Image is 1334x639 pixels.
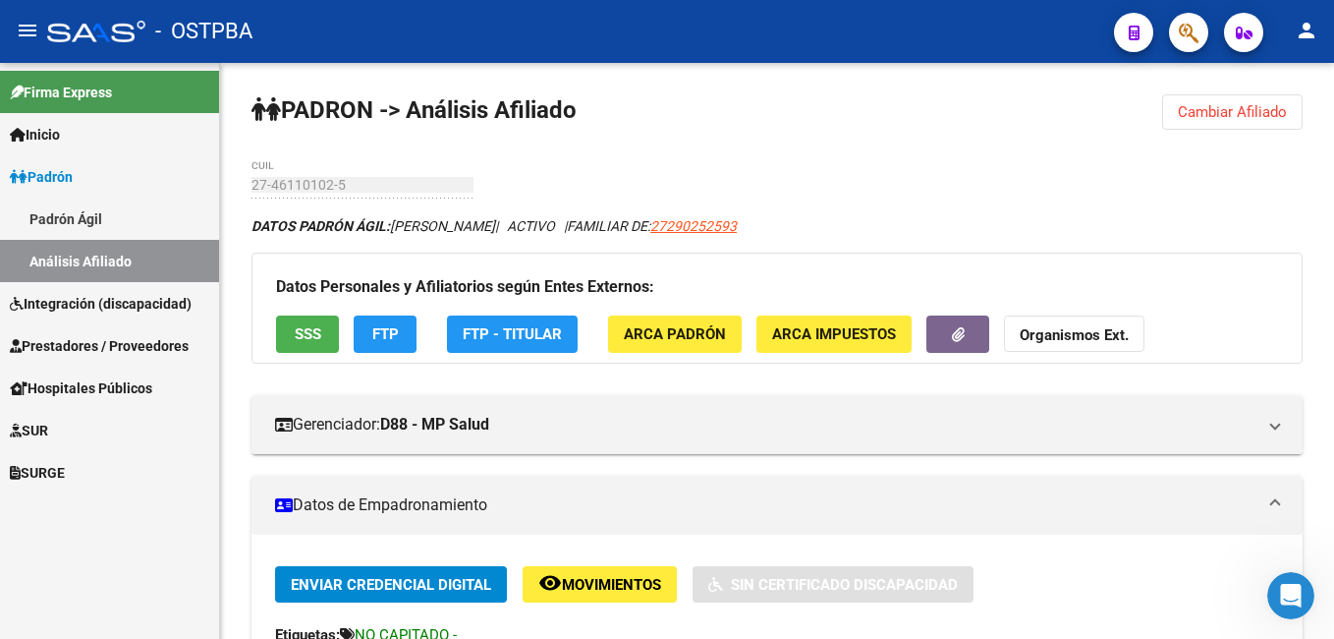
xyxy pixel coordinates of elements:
[276,316,339,352] button: SSS
[10,82,112,103] span: Firma Express
[1267,572,1314,619] iframe: Intercom live chat
[251,96,577,124] strong: PADRON -> Análisis Afiliado
[447,316,578,352] button: FTP - Titular
[276,273,1278,301] h3: Datos Personales y Afiliatorios según Entes Externos:
[10,420,48,441] span: SUR
[538,571,562,595] mat-icon: remove_red_eye
[567,218,737,234] span: FAMILIAR DE:
[523,566,677,603] button: Movimientos
[562,576,661,594] span: Movimientos
[251,476,1303,535] mat-expansion-panel-header: Datos de Empadronamiento
[1295,19,1318,42] mat-icon: person
[10,335,189,357] span: Prestadores / Proveedores
[650,218,737,234] span: 27290252593
[624,326,726,344] span: ARCA Padrón
[463,326,562,344] span: FTP - Titular
[756,316,912,352] button: ARCA Impuestos
[372,326,399,344] span: FTP
[275,494,1255,516] mat-panel-title: Datos de Empadronamiento
[10,462,65,484] span: SURGE
[291,576,491,594] span: Enviar Credencial Digital
[10,293,192,315] span: Integración (discapacidad)
[16,19,39,42] mat-icon: menu
[10,124,60,145] span: Inicio
[295,326,321,344] span: SSS
[1020,327,1129,345] strong: Organismos Ext.
[1178,103,1287,121] span: Cambiar Afiliado
[693,566,973,603] button: Sin Certificado Discapacidad
[731,576,958,594] span: Sin Certificado Discapacidad
[354,316,417,352] button: FTP
[251,218,495,234] span: [PERSON_NAME]
[155,10,252,53] span: - OSTPBA
[1162,94,1303,130] button: Cambiar Afiliado
[275,414,1255,436] mat-panel-title: Gerenciador:
[251,218,390,234] strong: DATOS PADRÓN ÁGIL:
[10,166,73,188] span: Padrón
[608,316,742,352] button: ARCA Padrón
[251,218,737,234] i: | ACTIVO |
[1004,316,1144,352] button: Organismos Ext.
[275,566,507,603] button: Enviar Credencial Digital
[772,326,896,344] span: ARCA Impuestos
[10,378,152,399] span: Hospitales Públicos
[380,414,489,436] strong: D88 - MP Salud
[251,395,1303,454] mat-expansion-panel-header: Gerenciador:D88 - MP Salud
